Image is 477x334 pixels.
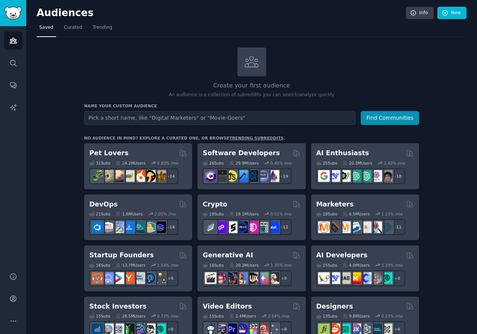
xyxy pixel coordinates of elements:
[370,272,382,284] img: llmops
[361,111,419,125] button: Find Communities
[247,221,258,233] img: defiblockchain
[90,22,115,37] a: Trending
[316,313,337,319] div: 13 Sub s
[384,160,405,166] div: 2.43 % /mo
[116,160,145,166] div: 24.2M Users
[257,272,269,284] img: starryai
[144,221,156,233] img: aws_cdk
[157,313,178,319] div: 0.72 % /mo
[381,211,403,217] div: 1.23 % /mo
[236,170,248,182] img: iOSProgramming
[268,313,289,319] div: 2.04 % /mo
[215,272,227,284] img: dalle2
[203,211,224,217] div: 19 Sub s
[113,221,124,233] img: Docker_DevOps
[4,7,22,20] img: GummySearch logo
[236,221,248,233] img: web3
[226,221,237,233] img: ethstaker
[229,136,283,140] a: trending subreddits
[350,272,361,284] img: MistralAI
[92,170,103,182] img: herpetology
[271,160,292,166] div: 0.45 % /mo
[84,81,419,91] h2: Create your first audience
[318,170,330,182] img: GoogleGeminiAI
[339,170,351,182] img: AItoolsCatalog
[84,135,285,141] div: No audience in mind? Explore a curated one, or browse .
[154,221,166,233] img: PlatformEngineers
[203,263,224,268] div: 16 Sub s
[123,170,135,182] img: turtle
[89,160,110,166] div: 31 Sub s
[84,111,356,125] input: Pick a short name, like "Digital Marketers" or "Movie-Goers"
[92,221,103,233] img: azuredevops
[157,160,178,166] div: 0.83 % /mo
[360,170,372,182] img: chatgpt_prompts_
[316,211,337,217] div: 18 Sub s
[329,170,340,182] img: DeepSeek
[342,313,370,319] div: 9.8M Users
[247,272,258,284] img: FluxAI
[229,263,259,268] div: 20.2M Users
[102,272,114,284] img: SaaS
[84,103,419,108] h3: Name your custom audience
[113,170,124,182] img: leopardgeckos
[89,251,154,260] h2: Startup Founders
[350,170,361,182] img: chatgpt_promptDesign
[89,148,129,158] h2: Pet Lovers
[144,272,156,284] img: Entrepreneurship
[157,263,178,268] div: 1.54 % /mo
[268,170,279,182] img: elixir
[154,272,166,284] img: growmybusiness
[329,272,340,284] img: DeepSeek
[133,272,145,284] img: indiehackers
[89,313,110,319] div: 15 Sub s
[381,170,393,182] img: ArtificalIntelligence
[381,313,403,319] div: 0.23 % /mo
[268,272,279,284] img: DreamBooth
[229,211,259,217] div: 19.1M Users
[205,170,216,182] img: csharp
[316,251,367,260] h2: AI Developers
[276,168,292,184] div: + 19
[276,270,292,286] div: + 9
[163,219,178,235] div: + 14
[316,263,337,268] div: 15 Sub s
[271,211,292,217] div: 0.51 % /mo
[163,270,178,286] div: + 9
[93,24,112,31] span: Trending
[229,313,256,319] div: 2.4M Users
[215,221,227,233] img: 0xPolygon
[89,302,147,311] h2: Stock Investors
[92,272,103,284] img: EntrepreneurRideAlong
[370,170,382,182] img: OpenAIDev
[203,251,253,260] h2: Generative AI
[203,200,227,209] h2: Crypto
[203,302,252,311] h2: Video Editors
[257,170,269,182] img: AskComputerScience
[205,221,216,233] img: ethfinance
[381,221,393,233] img: OnlineMarketing
[61,22,85,37] a: Curated
[236,272,248,284] img: sdforall
[316,302,353,311] h2: Designers
[339,272,351,284] img: Rag
[342,160,372,166] div: 20.3M Users
[116,263,145,268] div: 13.7M Users
[360,221,372,233] img: googleads
[37,22,56,37] a: Saved
[133,221,145,233] img: platformengineering
[370,221,382,233] img: MarketingResearch
[268,221,279,233] img: defi_
[390,219,405,235] div: + 11
[381,263,403,268] div: 3.29 % /mo
[205,272,216,284] img: aivideo
[318,221,330,233] img: content_marketing
[102,221,114,233] img: AWS_Certified_Experts
[247,170,258,182] img: reactnative
[89,200,118,209] h2: DevOps
[116,313,145,319] div: 28.5M Users
[257,221,269,233] img: CryptoNews
[316,200,354,209] h2: Marketers
[226,272,237,284] img: deepdream
[123,221,135,233] img: DevOpsLinks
